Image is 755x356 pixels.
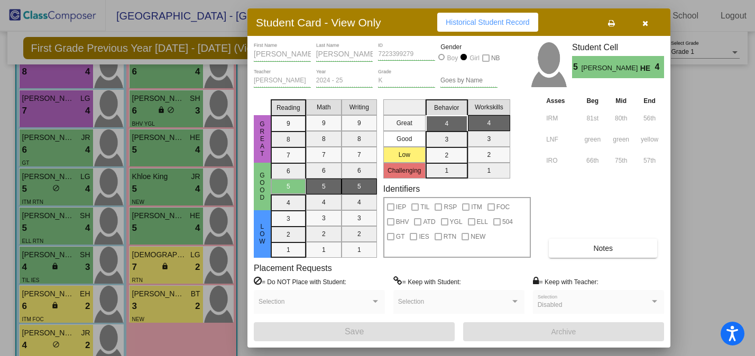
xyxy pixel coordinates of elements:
span: YGL [450,216,463,228]
label: Identifiers [383,184,420,194]
th: Beg [578,95,607,107]
button: Notes [549,239,657,258]
span: ELL [477,216,488,228]
label: = Keep with Student: [393,276,461,287]
span: Low [257,223,267,245]
span: GT [396,230,405,243]
span: NB [491,52,500,64]
mat-label: Gender [440,42,498,52]
button: Historical Student Record [437,13,538,32]
input: assessment [546,132,575,147]
span: 504 [502,216,513,228]
input: year [316,77,373,85]
span: HE [640,63,655,74]
span: RTN [444,230,456,243]
label: Placement Requests [254,263,332,273]
span: ATD [423,216,435,228]
span: Historical Student Record [446,18,530,26]
span: IES [419,230,429,243]
input: Enter ID [378,51,435,58]
input: assessment [546,110,575,126]
h3: Student Card - View Only [256,16,381,29]
span: TIL [420,201,429,213]
div: Girl [469,53,480,63]
label: = Keep with Teacher: [533,276,599,287]
span: Good [257,172,267,201]
div: Boy [447,53,458,63]
span: Disabled [538,301,563,308]
input: grade [378,77,435,85]
input: assessment [546,153,575,168]
span: NEW [471,230,485,243]
span: ITM [471,201,482,213]
input: teacher [254,77,311,85]
span: Save [345,327,364,336]
span: Notes [593,244,613,252]
h3: Student Cell [572,42,664,52]
span: 4 [655,61,664,73]
button: Archive [463,322,664,341]
span: [PERSON_NAME] [581,63,640,74]
button: Save [254,322,455,341]
span: FOC [496,201,510,213]
th: Asses [544,95,578,107]
th: End [635,95,664,107]
span: RSP [444,201,457,213]
span: Archive [551,327,576,336]
label: = Do NOT Place with Student: [254,276,346,287]
span: BHV [396,216,409,228]
span: 5 [572,61,581,73]
span: Great [257,120,267,157]
span: IEP [396,201,406,213]
th: Mid [607,95,635,107]
input: goes by name [440,77,498,85]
